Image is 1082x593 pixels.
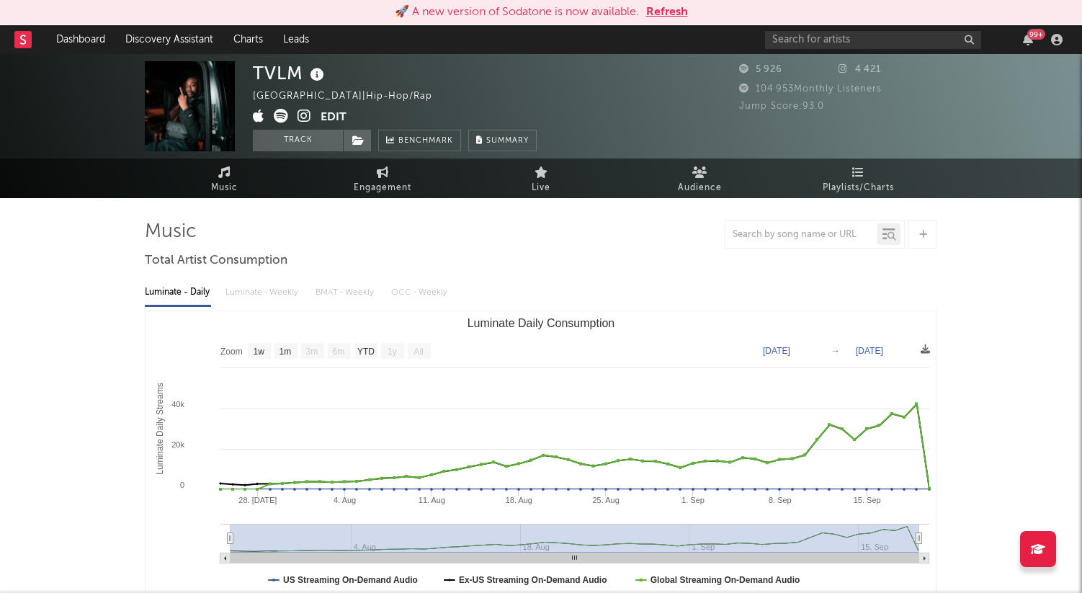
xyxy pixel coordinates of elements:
text: 8. Sep [769,496,792,504]
text: 15. Sep [854,496,881,504]
text: 11. Aug [419,496,445,504]
text: 1w [254,347,265,357]
a: Benchmark [378,130,461,151]
button: Summary [468,130,537,151]
text: YTD [357,347,375,357]
text: [DATE] [856,346,883,356]
a: Live [462,159,620,198]
text: Ex-US Streaming On-Demand Audio [459,575,607,585]
span: Live [532,179,550,197]
span: 104 953 Monthly Listeners [739,84,882,94]
a: Charts [223,25,273,54]
button: Edit [321,109,346,127]
text: 0 [180,481,184,489]
a: Playlists/Charts [779,159,937,198]
a: Discovery Assistant [115,25,223,54]
text: All [413,347,423,357]
text: 3m [306,347,318,357]
div: 99 + [1027,29,1045,40]
text: 1. Sep [681,496,705,504]
text: Global Streaming On-Demand Audio [650,575,800,585]
input: Search for artists [765,31,981,49]
text: 1m [280,347,292,357]
button: Track [253,130,343,151]
span: 4 421 [839,65,881,74]
span: Playlists/Charts [823,179,894,197]
text: 25. Aug [592,496,619,504]
span: Benchmark [398,133,453,150]
div: TVLM [253,61,328,85]
span: 5 926 [739,65,782,74]
text: [DATE] [763,346,790,356]
input: Search by song name or URL [725,229,877,241]
text: Zoom [220,347,243,357]
span: Total Artist Consumption [145,252,287,269]
a: Audience [620,159,779,198]
div: Luminate - Daily [145,280,211,305]
span: Jump Score: 93.0 [739,102,824,111]
text: 20k [171,440,184,449]
text: 6m [333,347,345,357]
a: Leads [273,25,319,54]
button: Refresh [646,4,688,21]
div: 🚀 A new version of Sodatone is now available. [395,4,639,21]
text: Luminate Daily Streams [155,383,165,474]
text: 4. Aug [334,496,356,504]
span: Engagement [354,179,411,197]
button: 99+ [1023,34,1033,45]
span: Summary [486,137,529,145]
text: 1y [388,347,397,357]
text: US Streaming On-Demand Audio [283,575,418,585]
text: 18. Aug [506,496,532,504]
span: Music [211,179,238,197]
text: 28. [DATE] [238,496,277,504]
span: Audience [678,179,722,197]
text: Luminate Daily Consumption [468,317,615,329]
div: [GEOGRAPHIC_DATA] | Hip-Hop/Rap [253,88,449,105]
a: Dashboard [46,25,115,54]
a: Engagement [303,159,462,198]
text: → [831,346,840,356]
text: 40k [171,400,184,409]
a: Music [145,159,303,198]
